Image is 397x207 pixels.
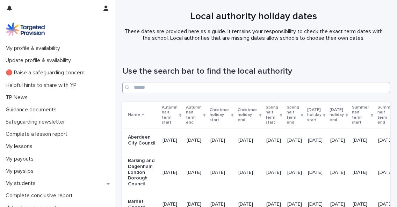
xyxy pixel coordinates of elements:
[3,94,33,101] p: TP News
[128,111,140,119] p: Name
[307,106,322,124] p: [DATE] holiday start
[377,104,395,127] p: Summer half term end
[122,66,390,76] h1: Use the search bar to find the local authority
[122,11,385,23] h1: Local authority holiday dates
[163,138,181,143] p: [DATE]
[3,106,62,113] p: Guidance documents
[287,138,302,143] p: [DATE]
[122,82,390,93] input: Search
[210,138,233,143] p: [DATE]
[266,138,281,143] p: [DATE]
[330,170,347,176] p: [DATE]
[330,106,344,124] p: [DATE] holiday end
[210,170,233,176] p: [DATE]
[187,170,205,176] p: [DATE]
[330,138,347,143] p: [DATE]
[266,104,278,127] p: Spring half term start
[238,106,258,124] p: Christmas holiday end
[308,138,325,143] p: [DATE]
[287,170,302,176] p: [DATE]
[352,104,369,127] p: Summer half term start
[353,138,372,143] p: [DATE]
[6,22,45,36] img: M5nRWzHhSzIhMunXDL62
[3,69,90,76] p: 🔴 Raise a safeguarding concern
[3,119,71,125] p: Safeguarding newsletter
[3,45,66,52] p: My profile & availability
[3,82,82,89] p: Helpful hints to share with YP
[266,170,281,176] p: [DATE]
[128,134,157,146] p: Aberdeen City Council
[3,192,78,199] p: Complete conclusive report
[187,138,205,143] p: [DATE]
[210,106,230,124] p: Christmas holiday start
[3,168,39,175] p: My payslips
[3,180,41,187] p: My students
[238,138,261,143] p: [DATE]
[162,104,178,127] p: Autumn half term start
[353,170,372,176] p: [DATE]
[3,143,38,150] p: My lessons
[186,104,202,127] p: Autumn half term end
[287,104,299,127] p: Spring half term end
[3,57,77,64] p: Update profile & availability
[3,156,39,162] p: My payouts
[128,158,157,187] p: Barking and Dagenham London Borough Council
[122,28,385,42] p: These dates are provided here as a guide. It remains your responsibility to check the exact term ...
[3,131,73,138] p: Complete a lesson report
[163,170,181,176] p: [DATE]
[308,170,325,176] p: [DATE]
[238,170,261,176] p: [DATE]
